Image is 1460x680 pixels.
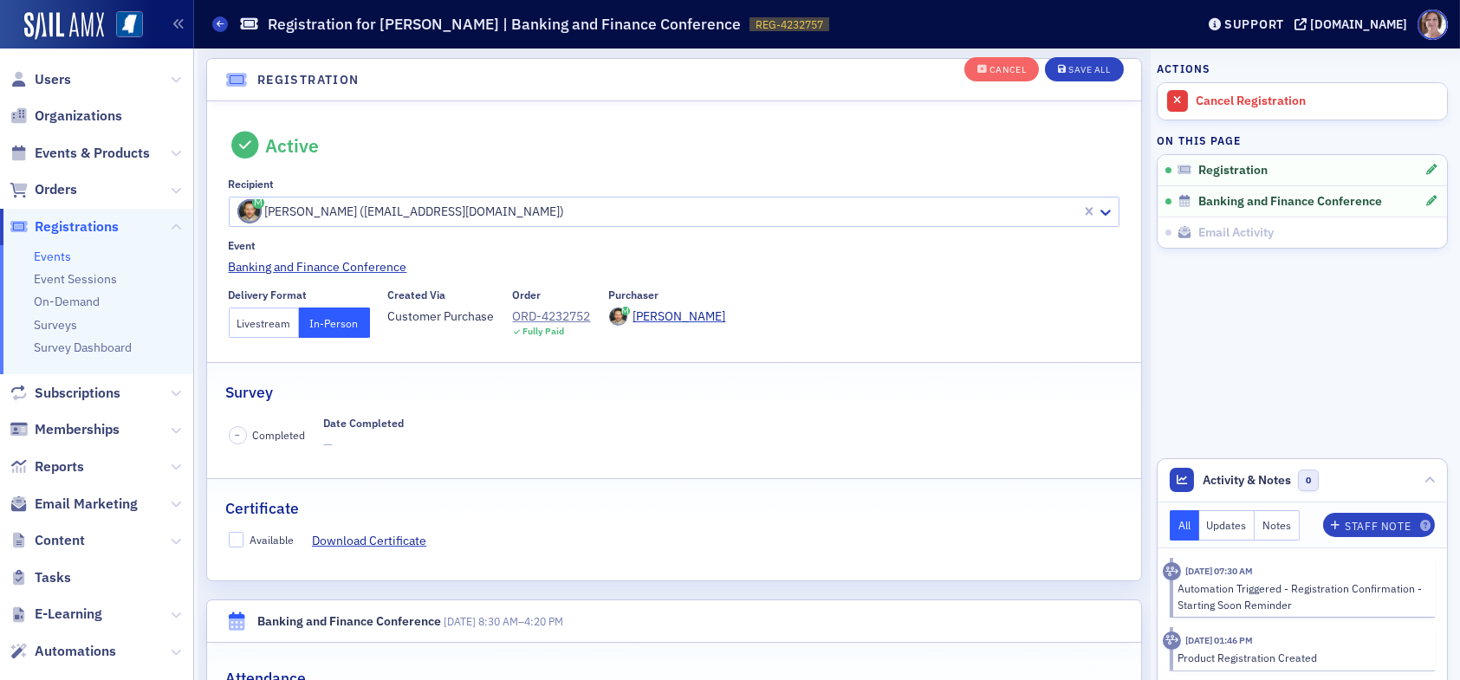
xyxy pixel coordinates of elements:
button: [DOMAIN_NAME] [1295,18,1413,30]
span: Profile [1418,10,1448,40]
a: Survey Dashboard [34,340,132,355]
a: Banking and Finance Conference [229,258,1120,276]
div: Automation Triggered - Registration Confirmation - Starting Soon Reminder [1178,580,1424,612]
span: Banking and Finance Conference [1198,194,1382,210]
div: Created Via [388,288,446,301]
a: Events [34,249,71,264]
span: – [444,614,563,628]
a: Automations [10,642,116,661]
span: Tasks [35,568,71,587]
div: Save All [1068,66,1110,75]
div: Banking and Finance Conference [257,612,441,631]
div: Date Completed [324,417,405,430]
span: Memberships [35,420,120,439]
time: 4:20 PM [524,614,563,628]
time: 7/31/2025 01:46 PM [1185,634,1253,646]
span: Organizations [35,107,122,126]
a: View Homepage [104,11,143,41]
span: Customer Purchase [388,308,495,326]
span: Email Activity [1198,225,1274,241]
div: Available [250,533,294,547]
a: Email Marketing [10,495,138,514]
span: [DATE] [444,614,476,628]
div: [PERSON_NAME] [633,308,726,326]
span: REG-4232757 [756,17,823,32]
div: [DOMAIN_NAME] [1310,16,1407,32]
button: Save All [1045,58,1123,82]
span: Automations [35,642,116,661]
div: Recipient [229,178,275,191]
span: – [235,429,240,441]
div: Staff Note [1345,521,1411,531]
div: [PERSON_NAME] ([EMAIL_ADDRESS][DOMAIN_NAME]) [237,199,1079,223]
div: Event [229,239,256,252]
div: Fully Paid [522,326,564,337]
div: Cancel Registration [1196,94,1438,109]
a: Memberships [10,420,120,439]
input: Available [229,532,244,547]
div: Purchaser [609,288,659,301]
h4: Registration [257,71,360,89]
a: Surveys [34,317,77,333]
button: Staff Note [1323,513,1435,537]
div: Cancel [990,66,1026,75]
button: All [1170,510,1199,541]
a: Cancel Registration [1158,83,1447,120]
a: Orders [10,180,77,199]
button: Updates [1199,510,1256,541]
span: Registrations [35,217,119,236]
a: Event Sessions [34,271,117,287]
a: ORD-4232752 [513,308,591,326]
a: Events & Products [10,144,150,163]
h4: On this page [1157,133,1448,148]
button: Notes [1255,510,1300,541]
span: — [324,436,405,454]
span: Activity & Notes [1204,471,1292,489]
button: Livestream [229,308,300,338]
span: Users [35,70,71,89]
a: E-Learning [10,605,102,624]
a: Reports [10,457,84,476]
span: Reports [35,457,84,476]
h2: Certificate [225,497,299,520]
button: In-Person [299,308,370,338]
a: Users [10,70,71,89]
span: Content [35,531,85,550]
a: Registrations [10,217,119,236]
span: Registration [1198,163,1268,178]
h2: Survey [225,381,273,404]
span: Events & Products [35,144,150,163]
img: SailAMX [116,11,143,38]
div: Delivery Format [229,288,308,301]
span: E-Learning [35,605,102,624]
span: Email Marketing [35,495,138,514]
button: Cancel [964,58,1039,82]
a: Content [10,531,85,550]
a: Organizations [10,107,122,126]
div: Activity [1163,631,1181,650]
a: Tasks [10,568,71,587]
div: Active [265,134,319,157]
a: [PERSON_NAME] [609,308,726,326]
div: Activity [1163,562,1181,580]
img: SailAMX [24,12,104,40]
h1: Registration for [PERSON_NAME] | Banking and Finance Conference [268,14,741,35]
h4: Actions [1157,61,1210,76]
a: Subscriptions [10,384,120,403]
div: Order [513,288,542,301]
a: Download Certificate [312,532,439,550]
a: On-Demand [34,294,100,309]
time: 8/21/2025 07:30 AM [1185,565,1253,577]
div: Support [1224,16,1284,32]
time: 8:30 AM [478,614,518,628]
span: Orders [35,180,77,199]
div: Product Registration Created [1178,650,1424,665]
span: Completed [253,427,306,443]
span: Subscriptions [35,384,120,403]
span: 0 [1298,470,1320,491]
